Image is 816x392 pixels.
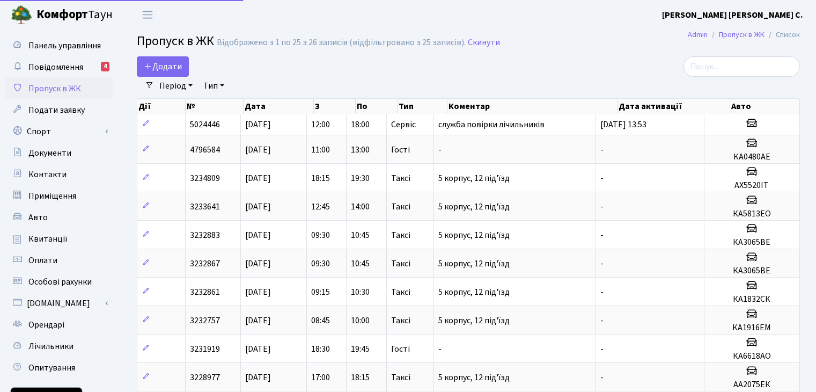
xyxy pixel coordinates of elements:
[662,9,803,21] a: [PERSON_NAME] [PERSON_NAME] С.
[244,99,314,114] th: Дата
[709,351,795,361] h5: КА6618АО
[5,271,113,293] a: Особові рахунки
[351,201,370,213] span: 14:00
[28,104,85,116] span: Подати заявку
[28,233,68,245] span: Квитанції
[137,32,214,50] span: Пропуск в ЖК
[764,29,800,41] li: Список
[391,288,410,296] span: Таксі
[5,142,113,164] a: Документи
[245,286,271,298] span: [DATE]
[438,201,510,213] span: 5 корпус, 12 під'їзд
[311,229,330,241] span: 09:30
[190,119,220,130] span: 5024446
[600,144,604,156] span: -
[351,172,370,184] span: 19:30
[217,38,466,48] div: Відображено з 1 по 25 з 26 записів (відфільтровано з 25 записів).
[28,340,73,352] span: Лічильники
[719,29,764,40] a: Пропуск в ЖК
[5,314,113,336] a: Орендарі
[245,201,271,213] span: [DATE]
[28,319,64,331] span: Орендарі
[311,343,330,355] span: 18:30
[438,229,510,241] span: 5 корпус, 12 під'їзд
[5,56,113,78] a: Повідомлення4
[688,29,708,40] a: Admin
[5,99,113,121] a: Подати заявку
[351,372,370,383] span: 18:15
[438,315,510,326] span: 5 корпус, 12 під'їзд
[672,24,816,46] nav: breadcrumb
[730,99,800,114] th: Авто
[617,99,730,114] th: Дата активації
[311,258,330,270] span: 09:30
[391,202,410,211] span: Таксі
[245,172,271,184] span: [DATE]
[391,345,410,353] span: Гості
[5,164,113,185] a: Контакти
[245,119,271,130] span: [DATE]
[600,119,646,130] span: [DATE] 13:53
[709,266,795,276] h5: КА3065ВЕ
[190,144,220,156] span: 4796584
[245,258,271,270] span: [DATE]
[311,144,330,156] span: 11:00
[600,172,604,184] span: -
[391,146,410,154] span: Гості
[245,144,271,156] span: [DATE]
[5,293,113,314] a: [DOMAIN_NAME]
[186,99,244,114] th: №
[190,343,220,355] span: 3231919
[134,6,161,24] button: Переключити навігацію
[600,372,604,383] span: -
[438,144,442,156] span: -
[709,380,795,390] h5: АА2075ЕК
[155,77,197,95] a: Період
[438,172,510,184] span: 5 корпус, 12 під'їзд
[311,372,330,383] span: 17:00
[351,343,370,355] span: 19:45
[5,228,113,250] a: Квитанції
[391,231,410,239] span: Таксі
[190,286,220,298] span: 3232861
[600,201,604,213] span: -
[683,56,800,77] input: Пошук...
[28,40,101,52] span: Панель управління
[245,343,271,355] span: [DATE]
[351,315,370,326] span: 10:00
[5,35,113,56] a: Панель управління
[11,4,32,26] img: logo.png
[709,180,795,191] h5: АХ5520ІТ
[600,286,604,298] span: -
[245,315,271,326] span: [DATE]
[190,172,220,184] span: 3234809
[351,119,370,130] span: 18:00
[5,250,113,271] a: Оплати
[144,61,182,72] span: Додати
[600,315,604,326] span: -
[438,372,510,383] span: 5 корпус, 12 під'їзд
[438,258,510,270] span: 5 корпус, 12 під'їзд
[438,286,510,298] span: 5 корпус, 12 під'їзд
[438,343,442,355] span: -
[398,99,447,114] th: Тип
[391,120,416,129] span: Сервіс
[468,38,500,48] a: Скинути
[245,372,271,383] span: [DATE]
[28,212,48,223] span: Авто
[391,259,410,268] span: Таксі
[709,323,795,333] h5: КА1916ЕМ
[600,258,604,270] span: -
[245,229,271,241] span: [DATE]
[5,78,113,99] a: Пропуск в ЖК
[351,258,370,270] span: 10:45
[190,315,220,326] span: 3232757
[28,362,75,374] span: Опитування
[351,144,370,156] span: 13:00
[391,316,410,325] span: Таксі
[36,6,88,23] b: Комфорт
[600,343,604,355] span: -
[190,258,220,270] span: 3232867
[190,201,220,213] span: 3233641
[28,169,67,180] span: Контакти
